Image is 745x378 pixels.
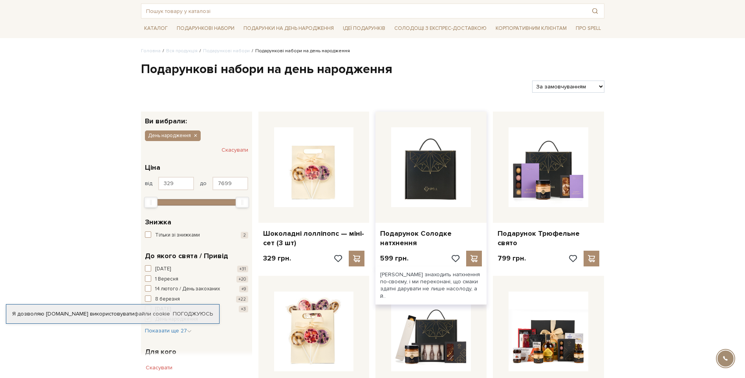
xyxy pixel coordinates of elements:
[391,127,471,207] img: Подарунок Солодке натхнення
[240,22,337,35] a: Подарунки на День народження
[375,266,487,305] div: [PERSON_NAME] знаходить натхнення по-своєму, і ми переконані, що смаки здатні дарувати не лише на...
[340,22,388,35] a: Ідеї подарунків
[145,130,201,141] button: День народження
[155,285,220,293] span: 14 лютого / День закоханих
[250,48,350,55] li: Подарункові набори на день народження
[141,4,586,18] input: Пошук товару у каталозі
[174,22,238,35] a: Подарункові набори
[380,229,482,248] a: Подарунок Солодке натхнення
[155,275,178,283] span: 1 Вересня
[155,295,180,303] span: 8 березня
[141,361,177,374] button: Скасувати
[145,251,228,261] span: До якого свята / Привід
[145,327,192,335] button: Показати ще 27
[145,275,248,283] button: 1 Вересня +20
[573,22,604,35] a: Про Spell
[145,231,248,239] button: Тільки зі знижками 2
[134,310,170,317] a: файли cookie
[236,197,249,208] div: Max
[236,276,248,283] span: +20
[141,112,252,125] div: Ви вибрали:
[498,229,599,248] a: Подарунок Трюфельне свято
[221,144,248,156] button: Скасувати
[237,266,248,272] span: +31
[141,61,604,78] h1: Подарункові набори на день народження
[141,48,161,54] a: Головна
[145,265,248,273] button: [DATE] +31
[498,254,526,263] p: 799 грн.
[263,254,291,263] p: 329 грн.
[145,217,171,228] span: Знижка
[145,327,192,334] span: Показати ще 27
[145,162,160,173] span: Ціна
[586,4,604,18] button: Пошук товару у каталозі
[166,48,198,54] a: Вся продукція
[145,295,248,303] button: 8 березня +22
[200,180,207,187] span: до
[239,286,248,292] span: +9
[380,254,408,263] p: 599 грн.
[391,22,490,35] a: Солодощі з експрес-доставкою
[239,306,248,312] span: +3
[236,296,248,303] span: +22
[144,197,157,208] div: Min
[155,231,200,239] span: Тільки зі знижками
[173,310,213,317] a: Погоджуюсь
[141,22,171,35] a: Каталог
[145,180,152,187] span: від
[158,177,194,190] input: Ціна
[145,347,176,357] span: Для кого
[155,265,171,273] span: [DATE]
[6,310,219,317] div: Я дозволяю [DOMAIN_NAME] використовувати
[203,48,250,54] a: Подарункові набори
[145,285,248,293] button: 14 лютого / День закоханих +9
[212,177,248,190] input: Ціна
[263,229,365,248] a: Шоколадні лолліпопс — міні-сет (3 шт)
[492,22,570,35] a: Корпоративним клієнтам
[241,232,248,239] span: 2
[148,132,191,139] span: День народження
